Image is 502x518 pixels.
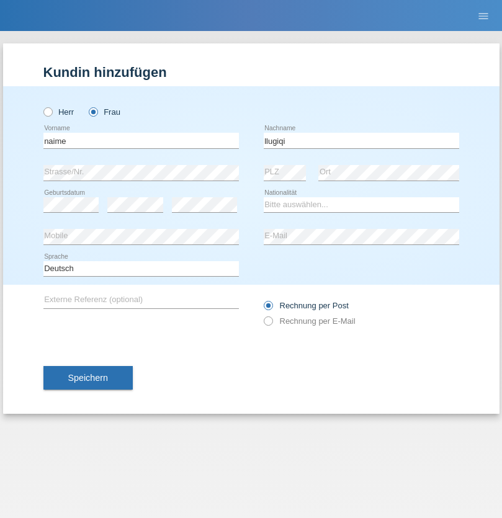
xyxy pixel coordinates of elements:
input: Herr [43,107,52,115]
input: Frau [89,107,97,115]
button: Speichern [43,366,133,390]
i: menu [477,10,490,22]
input: Rechnung per Post [264,301,272,316]
a: menu [471,12,496,19]
input: Rechnung per E-Mail [264,316,272,332]
h1: Kundin hinzufügen [43,65,459,80]
label: Rechnung per E-Mail [264,316,356,326]
label: Frau [89,107,120,117]
label: Rechnung per Post [264,301,349,310]
label: Herr [43,107,74,117]
span: Speichern [68,373,108,383]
